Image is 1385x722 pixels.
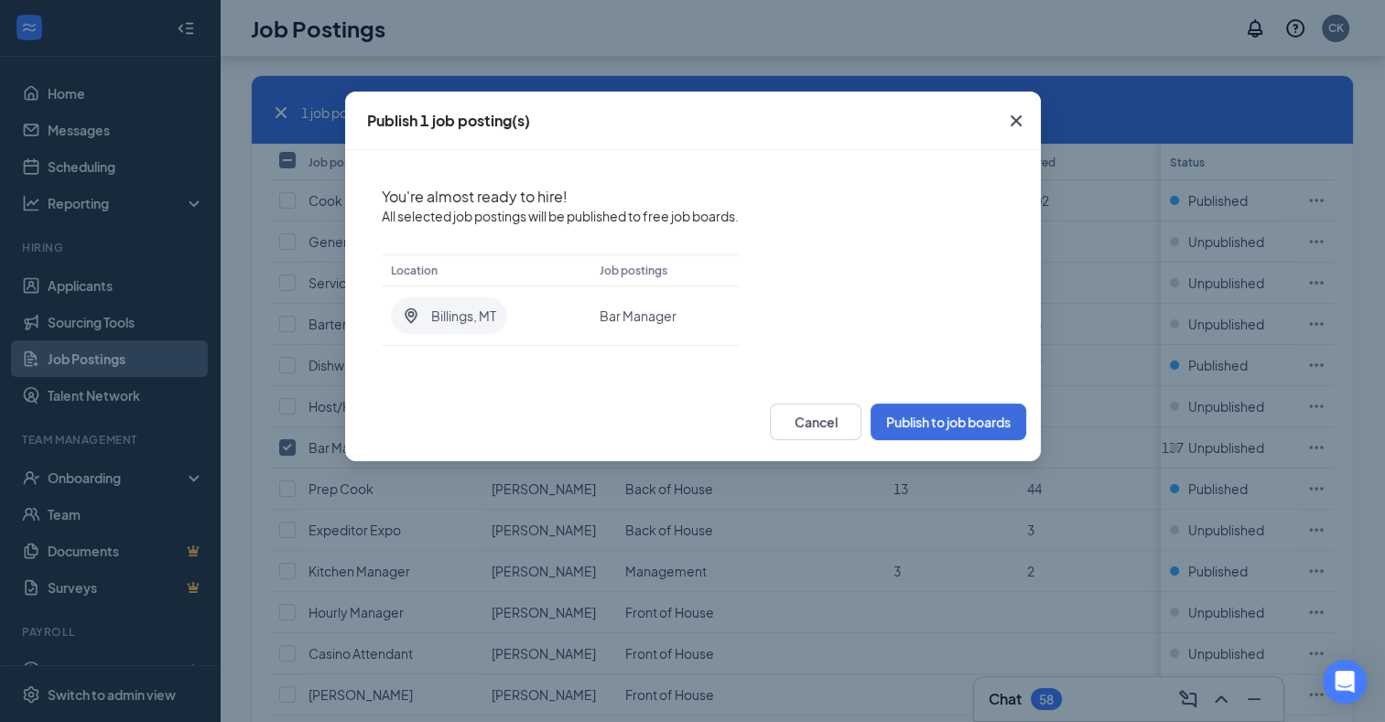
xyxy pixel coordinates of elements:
[871,404,1026,440] button: Publish to job boards
[590,286,739,346] td: Bar Manager
[402,307,420,325] svg: LocationPin
[1323,660,1367,704] div: Open Intercom Messenger
[367,111,530,131] div: Publish 1 job posting(s)
[1005,110,1027,132] svg: Cross
[590,254,739,286] th: Job postings
[382,207,739,225] span: All selected job postings will be published to free job boards.
[431,307,496,325] span: Billings, MT
[991,92,1041,150] button: Close
[382,187,739,207] p: You're almost ready to hire!
[382,254,590,286] th: Location
[770,404,861,440] button: Cancel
